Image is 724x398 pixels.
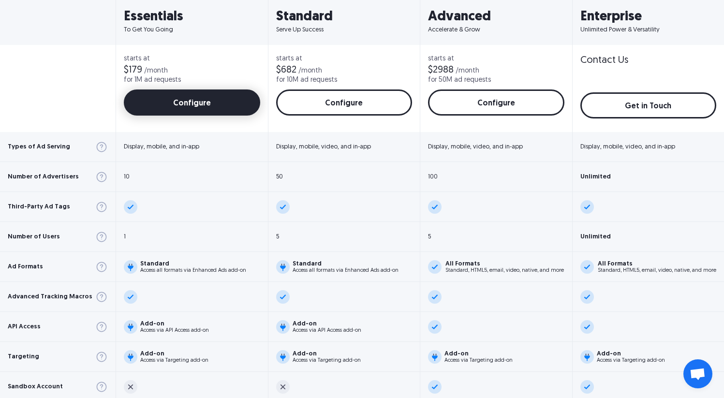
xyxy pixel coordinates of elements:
[580,174,611,180] div: Unlimited
[580,26,717,34] p: Unlimited Power & Versatility
[293,351,361,357] div: Add-on
[428,234,431,240] div: 5
[140,358,208,363] div: Access via Targeting add-on
[580,92,717,118] a: Get in Touch
[124,77,181,84] div: for 1M ad requests
[124,174,130,180] div: 10
[580,56,628,65] div: Contact Us
[580,144,675,150] div: Display, mobile, video, and in-app
[580,234,611,240] div: Unlimited
[124,65,142,75] div: $179
[8,204,70,210] div: Third-Party Ad Tags
[140,261,246,267] div: Standard
[8,354,39,360] div: Targeting
[445,268,564,273] div: Standard, HTML5, email, video, native, and more
[8,144,70,150] div: Types of Ad Serving
[598,261,716,267] div: All Formats
[597,351,665,357] div: Add-on
[140,268,246,273] div: Access all formats via Enhanced Ads add-on
[293,268,399,273] div: Access all formats via Enhanced Ads add-on
[293,358,361,363] div: Access via Targeting add-on
[276,144,371,150] div: Display, mobile, video, and in-app
[428,89,564,116] a: Configure
[298,68,322,74] div: /month
[276,89,413,116] a: Configure
[124,234,126,240] div: 1
[445,261,564,267] div: All Formats
[276,174,283,180] div: 50
[293,321,361,327] div: Add-on
[276,56,413,62] div: starts at
[428,144,523,150] div: Display, mobile, video, and in-app
[276,65,296,75] div: $682
[124,56,260,62] div: starts at
[144,68,168,74] div: /month
[140,321,209,327] div: Add-on
[597,358,665,363] div: Access via Targeting add-on
[8,174,79,180] div: Number of Advertisers
[444,358,513,363] div: Access via Targeting add-on
[8,324,41,330] div: API Access
[428,65,454,75] div: $2988
[8,383,63,390] div: Sandbox Account
[598,268,716,273] div: Standard, HTML5, email, video, native, and more
[140,351,208,357] div: Add-on
[276,26,413,34] p: Serve Up Success
[293,261,399,267] div: Standard
[444,351,513,357] div: Add-on
[428,56,564,62] div: starts at
[683,359,712,388] div: Open chat
[8,264,43,270] div: Ad Formats
[293,328,361,333] div: Access via API Access add-on
[8,294,92,300] div: Advanced Tracking Macros
[124,89,260,116] a: Configure
[428,26,564,34] p: Accelerate & Grow
[124,26,260,34] p: To Get You Going
[140,328,209,333] div: Access via API Access add-on
[8,234,60,240] div: Number of Users
[456,68,479,74] div: /month
[276,77,337,84] div: for 10M ad requests
[428,174,438,180] div: 100
[276,234,279,240] div: 5
[124,144,199,150] div: Display, mobile, and in-app
[428,77,491,84] div: for 50M ad requests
